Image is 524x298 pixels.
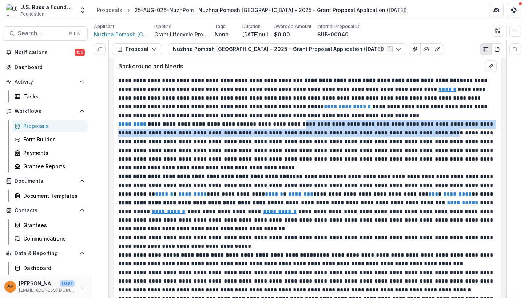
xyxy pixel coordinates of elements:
[409,43,421,55] button: View Attached Files
[118,62,482,71] p: Background and Needs
[67,29,82,37] div: ⌘ + K
[3,26,88,41] button: Search...
[432,43,443,55] button: Edit as form
[3,76,88,88] button: Open Activity
[154,23,172,30] p: Pipeline
[94,5,410,15] nav: breadcrumb
[15,208,76,214] span: Contacts
[15,63,82,71] div: Dashboard
[78,282,86,291] button: More
[15,79,76,85] span: Activity
[215,31,229,38] p: None
[94,23,114,30] p: Applicant
[23,122,82,130] div: Proposals
[23,192,82,200] div: Document Templates
[274,31,290,38] p: $0.00
[19,279,57,287] p: [PERSON_NAME]
[3,105,88,117] button: Open Workflows
[23,162,82,170] div: Grantee Reports
[12,233,88,245] a: Communications
[97,6,122,14] div: Proposals
[3,61,88,73] a: Dashboard
[12,147,88,159] a: Payments
[12,133,88,145] a: Form Builder
[78,3,88,17] button: Open entity switcher
[12,262,88,274] a: Dashboard
[15,250,76,257] span: Data & Reporting
[274,23,311,30] p: Awarded Amount
[3,175,88,187] button: Open Documents
[3,47,88,58] button: Notifications159
[242,23,261,30] p: Duration
[485,60,497,72] button: edit
[23,149,82,157] div: Payments
[20,11,44,17] span: Foundation
[12,160,88,172] a: Grantee Reports
[12,120,88,132] a: Proposals
[215,23,226,30] p: Tags
[489,3,504,17] button: Partners
[507,3,521,17] button: Get Help
[12,190,88,202] a: Document Templates
[491,43,503,55] button: PDF view
[18,30,64,37] span: Search...
[317,31,349,38] p: SUB-00040
[75,49,85,56] span: 159
[168,43,406,55] button: Nuzhna Pomosh [GEOGRAPHIC_DATA] - 2025 - Grant Proposal Application ([DATE])1
[112,43,162,55] button: Proposal
[12,90,88,102] a: Tasks
[23,93,82,100] div: Tasks
[242,31,268,38] p: [DATE]null
[135,6,407,14] div: 25-AUG-026-NuzhPom | Nuzhna Pomosh [GEOGRAPHIC_DATA] - 2025 - Grant Proposal Application ([DATE])
[15,49,75,56] span: Notifications
[23,264,82,272] div: Dashboard
[94,5,125,15] a: Proposals
[7,284,13,289] div: Anna P
[20,3,75,11] div: U.S. Russia Foundation
[317,23,360,30] p: Internal Proposal ID
[19,287,75,294] p: [EMAIL_ADDRESS][DOMAIN_NAME]
[3,205,88,216] button: Open Contacts
[23,136,82,143] div: Form Builder
[23,221,82,229] div: Grantees
[15,178,76,184] span: Documents
[154,31,209,38] p: Grant Lifecycle Process
[12,219,88,231] a: Grantees
[3,247,88,259] button: Open Data & Reporting
[480,43,492,55] button: Plaintext view
[23,235,82,242] div: Communications
[509,43,521,55] button: Expand right
[94,43,106,55] button: Expand left
[94,31,148,38] a: Nuzhna Pomosh [GEOGRAPHIC_DATA]
[6,4,17,16] img: U.S. Russia Foundation
[15,108,76,114] span: Workflows
[60,280,75,287] p: User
